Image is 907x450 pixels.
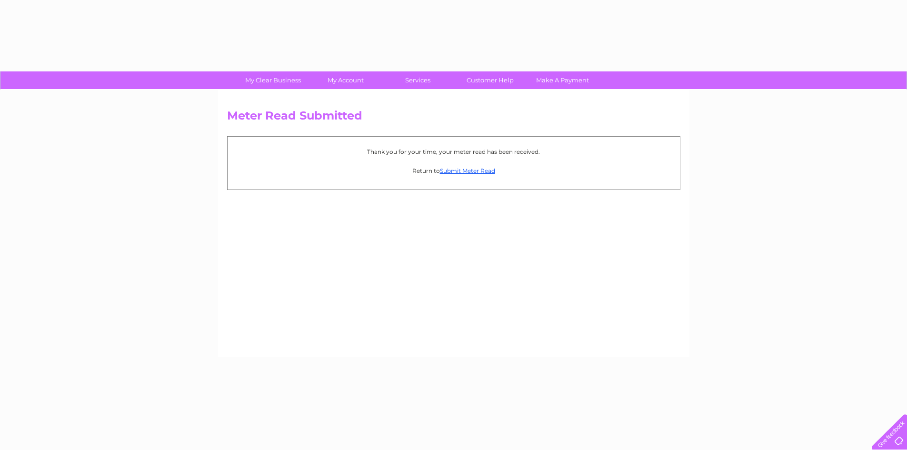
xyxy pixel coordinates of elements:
p: Thank you for your time, your meter read has been received. [232,147,675,156]
a: Customer Help [451,71,529,89]
a: Submit Meter Read [440,167,495,174]
a: My Account [306,71,385,89]
a: My Clear Business [234,71,312,89]
p: Return to [232,166,675,175]
a: Make A Payment [523,71,602,89]
a: Services [379,71,457,89]
h2: Meter Read Submitted [227,109,680,127]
